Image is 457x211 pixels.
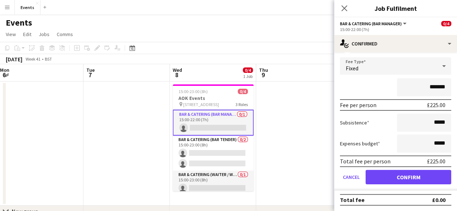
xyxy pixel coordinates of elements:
span: View [6,31,16,38]
a: View [3,30,19,39]
button: Confirm [366,170,451,184]
label: Subsistence [340,119,369,126]
app-card-role: Bar & Catering (Waiter / waitress)0/115:00-23:00 (8h) [173,171,254,195]
span: Edit [23,31,31,38]
h3: Job Fulfilment [334,4,457,13]
div: Total fee [340,196,365,203]
app-job-card: 15:00-23:00 (8h)0/4AOK Events [STREET_ADDRESS]3 RolesBar & Catering (Bar Manager)0/115:00-22:00 (... [173,84,254,191]
div: Confirmed [334,35,457,52]
app-card-role: Bar & Catering (Bar Tender)0/215:00-23:00 (8h) [173,136,254,171]
span: 3 Roles [236,102,248,107]
button: Cancel [340,170,363,184]
app-card-role: Bar & Catering (Bar Manager)0/115:00-22:00 (7h) [173,110,254,136]
div: £0.00 [432,196,445,203]
span: Jobs [39,31,49,38]
span: Week 41 [24,56,42,62]
div: £225.00 [427,158,445,165]
div: Fee per person [340,101,376,109]
span: [STREET_ADDRESS] [183,102,219,107]
a: Jobs [36,30,52,39]
span: 7 [85,71,95,79]
button: Bar & Catering (Bar Manager) [340,21,408,26]
span: 15:00-23:00 (8h) [178,89,208,94]
span: Fixed [346,65,358,72]
div: £225.00 [427,101,445,109]
div: 1 Job [243,74,253,79]
button: Events [15,0,40,14]
span: 8 [172,71,182,79]
span: Tue [86,67,95,73]
span: 0/4 [243,67,253,73]
span: 0/4 [441,21,451,26]
span: 9 [258,71,268,79]
div: 15:00-22:00 (7h) [340,27,451,32]
div: [DATE] [6,56,22,63]
a: Comms [54,30,76,39]
label: Expenses budget [340,140,380,147]
h1: Events [6,17,32,28]
span: Thu [259,67,268,73]
span: Wed [173,67,182,73]
h3: AOK Events [173,95,254,101]
div: BST [45,56,52,62]
div: Total fee per person [340,158,391,165]
span: Comms [57,31,73,38]
span: 0/4 [238,89,248,94]
span: Bar & Catering (Bar Manager) [340,21,402,26]
a: Edit [20,30,34,39]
